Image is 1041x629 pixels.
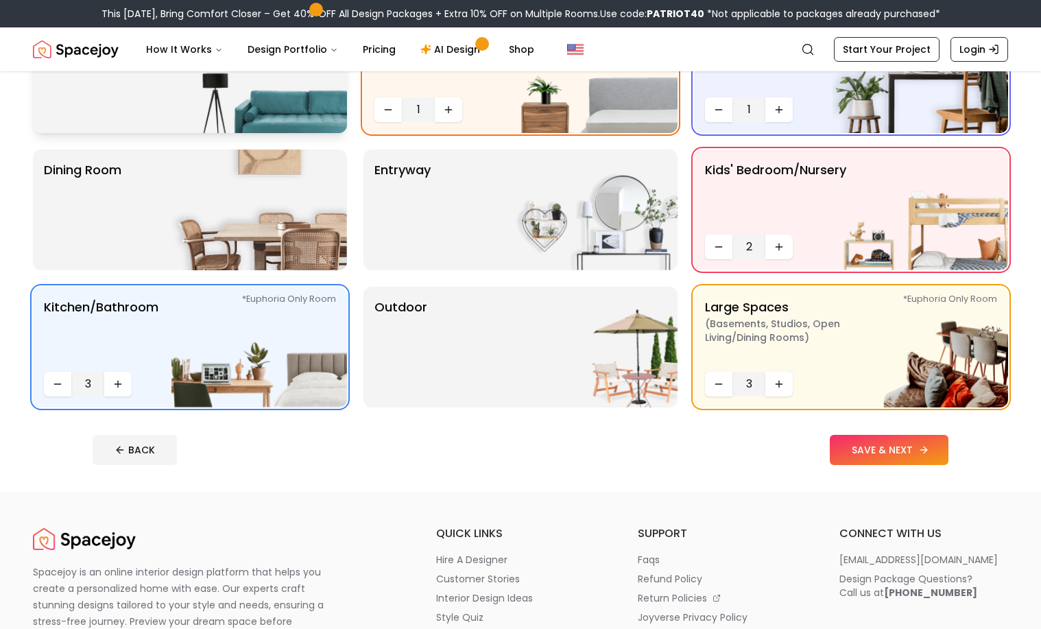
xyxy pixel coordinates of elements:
[638,553,660,567] p: faqs
[436,591,533,605] p: interior design ideas
[839,572,977,600] div: Design Package Questions? Call us at
[44,372,71,396] button: Decrease quantity
[638,572,702,586] p: refund policy
[638,525,806,542] h6: support
[638,591,806,605] a: return policies
[33,27,1008,71] nav: Global
[44,161,121,259] p: Dining Room
[33,36,119,63] img: Spacejoy Logo
[502,12,678,133] img: Bedroom
[765,372,793,396] button: Increase quantity
[135,36,234,63] button: How It Works
[950,37,1008,62] a: Login
[884,586,977,600] b: [PHONE_NUMBER]
[705,235,732,259] button: Decrease quantity
[33,36,119,63] a: Spacejoy
[352,36,407,63] a: Pricing
[833,150,1008,270] img: Kids' Bedroom/Nursery
[839,572,1008,600] a: Design Package Questions?Call us at[PHONE_NUMBER]
[647,7,704,21] b: PATRIOT40
[704,7,940,21] span: *Not applicable to packages already purchased*
[436,553,507,567] p: hire a designer
[436,572,605,586] a: customer stories
[436,572,520,586] p: customer stories
[638,553,806,567] a: faqs
[374,97,402,122] button: Decrease quantity
[600,7,704,21] span: Use code:
[44,298,158,366] p: Kitchen/Bathroom
[765,235,793,259] button: Increase quantity
[705,372,732,396] button: Decrease quantity
[705,298,876,366] p: Large Spaces
[567,41,584,58] img: United States
[638,610,747,624] p: joyverse privacy policy
[237,36,349,63] button: Design Portfolio
[738,376,760,392] span: 3
[436,610,605,624] a: style quiz
[738,239,760,255] span: 2
[436,553,605,567] a: hire a designer
[839,553,1008,567] a: [EMAIL_ADDRESS][DOMAIN_NAME]
[44,23,117,122] p: Living Room
[93,435,177,465] button: BACK
[839,525,1008,542] h6: connect with us
[839,553,998,567] p: [EMAIL_ADDRESS][DOMAIN_NAME]
[833,287,1008,407] img: Large Spaces *Euphoria Only
[407,102,429,118] span: 1
[435,97,462,122] button: Increase quantity
[33,525,136,553] img: Spacejoy Logo
[765,97,793,122] button: Increase quantity
[834,37,940,62] a: Start Your Project
[436,610,483,624] p: style quiz
[498,36,545,63] a: Shop
[705,161,846,229] p: Kids' Bedroom/Nursery
[738,102,760,118] span: 1
[436,591,605,605] a: interior design ideas
[374,298,427,396] p: Outdoor
[833,12,1008,133] img: Office
[436,525,605,542] h6: quick links
[171,150,347,270] img: Dining Room
[101,7,940,21] div: This [DATE], Bring Comfort Closer – Get 40% OFF All Design Packages + Extra 10% OFF on Multiple R...
[77,376,99,392] span: 3
[171,12,347,133] img: Living Room
[705,317,876,344] span: ( Basements, Studios, Open living/dining rooms )
[502,150,678,270] img: entryway
[502,287,678,407] img: Outdoor
[409,36,495,63] a: AI Design
[638,572,806,586] a: refund policy
[374,161,431,259] p: entryway
[33,525,136,553] a: Spacejoy
[638,610,806,624] a: joyverse privacy policy
[638,591,707,605] p: return policies
[705,97,732,122] button: Decrease quantity
[104,372,132,396] button: Increase quantity
[171,287,347,407] img: Kitchen/Bathroom *Euphoria Only
[135,36,545,63] nav: Main
[830,435,948,465] button: SAVE & NEXT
